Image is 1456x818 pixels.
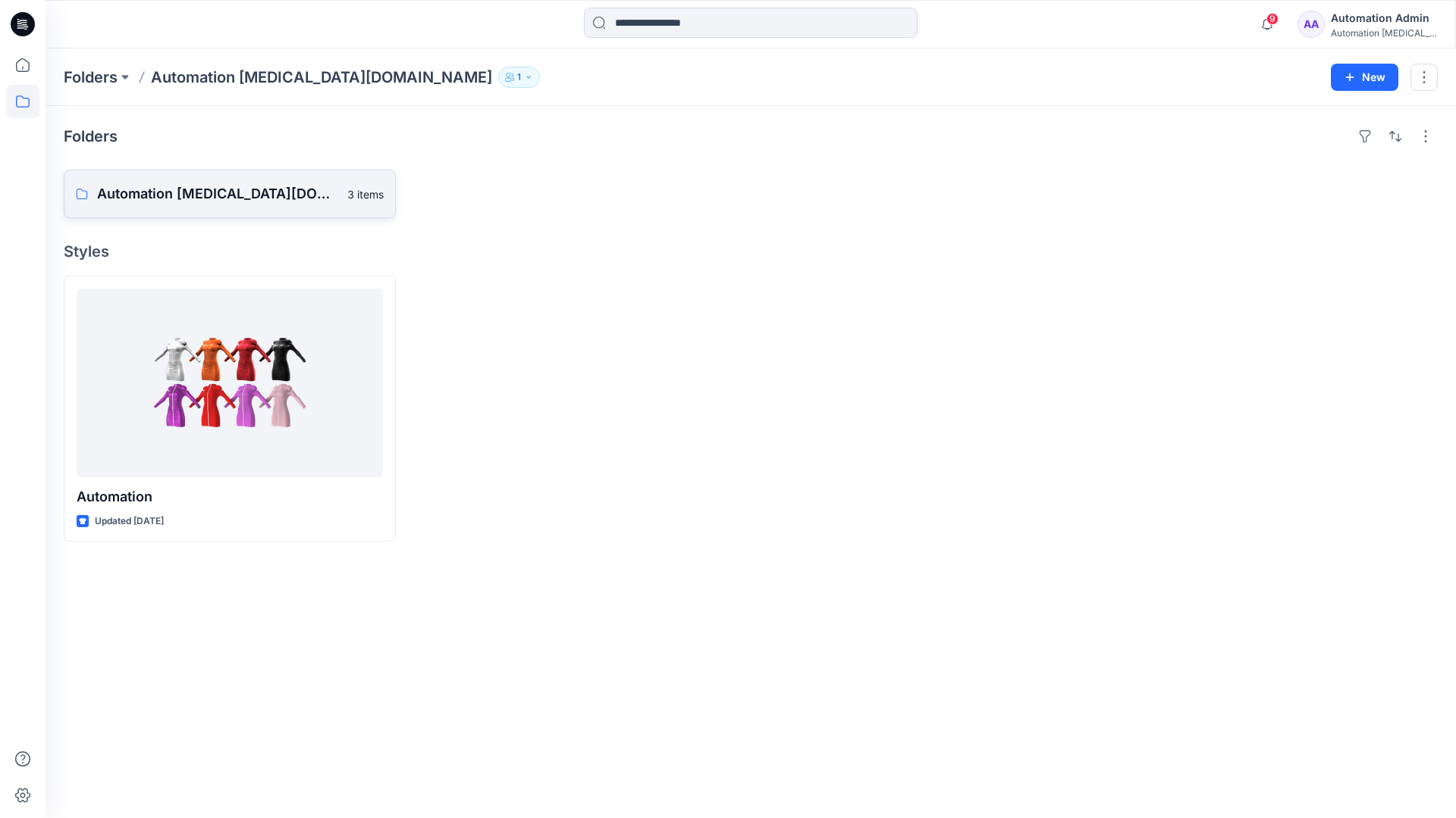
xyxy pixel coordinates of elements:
button: New [1331,64,1398,91]
a: Automation [MEDICAL_DATA][DOMAIN_NAME] Board3 items [64,170,396,218]
button: 1 [498,67,540,88]
p: Automation [MEDICAL_DATA][DOMAIN_NAME] [151,67,492,88]
div: Automation [MEDICAL_DATA]... [1331,27,1437,39]
span: 9 [1266,13,1279,25]
h4: Folders [64,127,118,145]
p: 1 [517,69,521,86]
div: Automation Admin [1331,9,1437,27]
p: Updated [DATE] [95,514,164,529]
a: Folders [64,67,118,88]
p: Automation [77,486,383,507]
h4: Styles [64,242,1438,261]
p: 3 items [347,186,384,202]
div: AA [1298,11,1325,38]
a: Automation [77,289,383,477]
p: Automation [MEDICAL_DATA][DOMAIN_NAME] Board [97,183,338,204]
